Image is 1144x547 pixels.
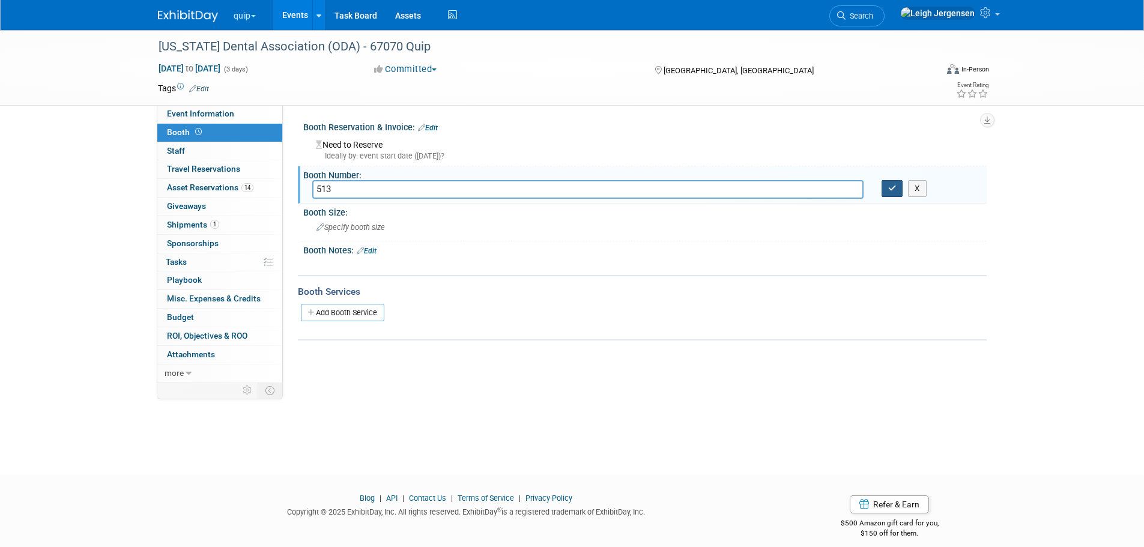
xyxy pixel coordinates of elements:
td: Personalize Event Tab Strip [237,382,258,398]
span: Giveaways [167,201,206,211]
span: Tasks [166,257,187,267]
span: 1 [210,220,219,229]
span: Booth [167,127,204,137]
span: | [377,494,384,503]
div: Event Format [866,62,990,80]
div: Booth Services [298,285,987,298]
span: Asset Reservations [167,183,253,192]
span: (3 days) [223,65,248,73]
div: In-Person [961,65,989,74]
span: ROI, Objectives & ROO [167,331,247,340]
span: Shipments [167,220,219,229]
a: Terms of Service [458,494,514,503]
div: Booth Size: [303,204,987,219]
span: 14 [241,183,253,192]
img: ExhibitDay [158,10,218,22]
a: Event Information [157,105,282,123]
span: | [399,494,407,503]
a: Sponsorships [157,235,282,253]
button: X [908,180,927,197]
a: Edit [189,85,209,93]
a: Edit [357,247,377,255]
span: Budget [167,312,194,322]
span: Booth not reserved yet [193,127,204,136]
a: Privacy Policy [525,494,572,503]
a: Budget [157,309,282,327]
a: Shipments1 [157,216,282,234]
a: Giveaways [157,198,282,216]
span: Playbook [167,275,202,285]
div: Booth Notes: [303,241,987,257]
td: Tags [158,82,209,94]
span: Search [846,11,873,20]
span: [GEOGRAPHIC_DATA], [GEOGRAPHIC_DATA] [664,66,814,75]
span: Specify booth size [316,223,385,232]
a: Playbook [157,271,282,289]
sup: ® [497,506,501,513]
td: Toggle Event Tabs [258,382,282,398]
a: Refer & Earn [850,495,929,513]
a: Tasks [157,253,282,271]
div: Ideally by: event start date ([DATE])? [316,151,978,162]
span: Misc. Expenses & Credits [167,294,261,303]
a: Edit [418,124,438,132]
div: Need to Reserve [312,136,978,162]
img: Format-Inperson.png [947,64,959,74]
img: Leigh Jergensen [900,7,975,20]
span: | [448,494,456,503]
a: Asset Reservations14 [157,179,282,197]
div: $500 Amazon gift card for you, [793,510,987,538]
span: more [165,368,184,378]
div: Booth Reservation & Invoice: [303,118,987,134]
a: Add Booth Service [301,304,384,321]
a: Blog [360,494,375,503]
div: [US_STATE] Dental Association (ODA) - 67070 Quip [154,36,919,58]
span: Event Information [167,109,234,118]
span: to [184,64,195,73]
a: Travel Reservations [157,160,282,178]
a: more [157,364,282,382]
div: Copyright © 2025 ExhibitDay, Inc. All rights reserved. ExhibitDay is a registered trademark of Ex... [158,504,775,518]
a: Contact Us [409,494,446,503]
a: Search [829,5,885,26]
a: Misc. Expenses & Credits [157,290,282,308]
a: Booth [157,124,282,142]
button: Committed [370,63,441,76]
a: Staff [157,142,282,160]
span: [DATE] [DATE] [158,63,221,74]
a: Attachments [157,346,282,364]
a: API [386,494,398,503]
span: Staff [167,146,185,156]
div: Event Rating [956,82,988,88]
span: Attachments [167,349,215,359]
div: $150 off for them. [793,528,987,539]
span: Travel Reservations [167,164,240,174]
span: Sponsorships [167,238,219,248]
div: Booth Number: [303,166,987,181]
span: | [516,494,524,503]
a: ROI, Objectives & ROO [157,327,282,345]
